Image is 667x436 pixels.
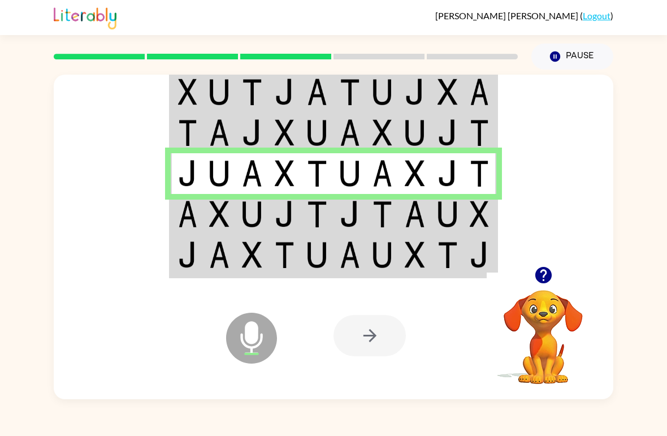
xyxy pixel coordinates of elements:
[438,201,458,227] img: u
[373,119,393,146] img: x
[209,79,229,105] img: u
[307,119,327,146] img: u
[307,79,327,105] img: a
[307,241,327,268] img: u
[438,119,458,146] img: j
[242,119,262,146] img: j
[209,160,229,187] img: u
[340,160,360,187] img: u
[242,160,262,187] img: a
[435,10,613,21] div: ( )
[307,160,327,187] img: t
[470,241,489,268] img: j
[340,201,360,227] img: j
[470,119,489,146] img: t
[405,79,425,105] img: j
[340,119,360,146] img: a
[178,119,197,146] img: t
[209,119,229,146] img: a
[242,241,262,268] img: x
[373,241,393,268] img: u
[470,201,489,227] img: x
[438,79,458,105] img: x
[405,201,425,227] img: a
[405,119,425,146] img: u
[209,201,229,227] img: x
[583,10,610,21] a: Logout
[242,201,262,227] img: u
[242,79,262,105] img: t
[178,79,197,105] img: x
[470,79,489,105] img: a
[178,201,197,227] img: a
[373,201,393,227] img: t
[373,160,393,187] img: a
[405,241,425,268] img: x
[209,241,229,268] img: a
[373,79,393,105] img: u
[275,241,295,268] img: t
[438,160,458,187] img: j
[531,44,613,70] button: Pause
[438,241,458,268] img: t
[275,201,295,227] img: j
[470,160,489,187] img: t
[178,160,197,187] img: j
[405,160,425,187] img: x
[275,160,295,187] img: x
[178,241,197,268] img: j
[487,273,600,386] video: Your browser must support playing .mp4 files to use Literably. Please try using another browser.
[275,119,295,146] img: x
[275,79,295,105] img: j
[435,10,580,21] span: [PERSON_NAME] [PERSON_NAME]
[54,5,116,29] img: Literably
[340,241,360,268] img: a
[340,79,360,105] img: t
[307,201,327,227] img: t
